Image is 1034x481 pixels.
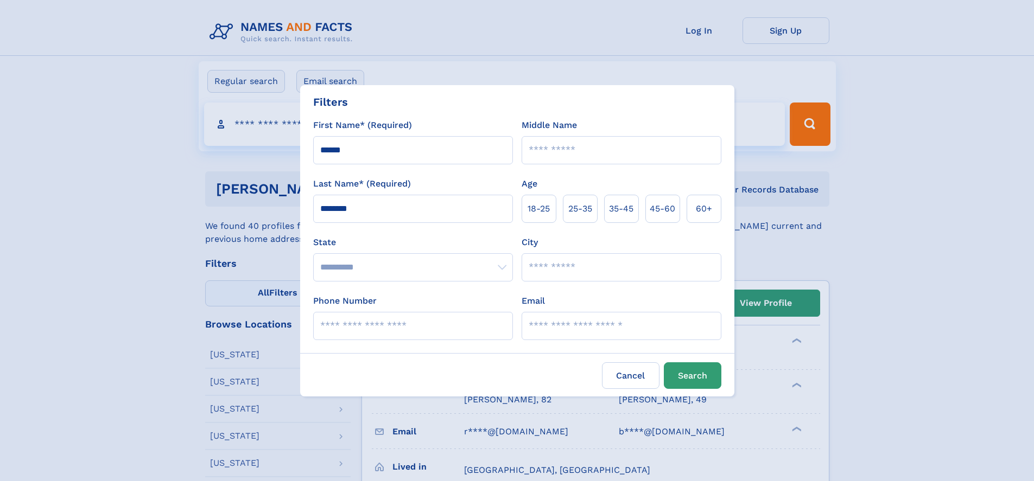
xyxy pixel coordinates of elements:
[313,119,412,132] label: First Name* (Required)
[522,294,545,307] label: Email
[313,94,348,110] div: Filters
[522,119,577,132] label: Middle Name
[528,202,550,215] span: 18‑25
[522,177,537,190] label: Age
[602,362,659,389] label: Cancel
[609,202,633,215] span: 35‑45
[313,177,411,190] label: Last Name* (Required)
[664,362,721,389] button: Search
[696,202,712,215] span: 60+
[313,236,513,249] label: State
[313,294,377,307] label: Phone Number
[650,202,675,215] span: 45‑60
[522,236,538,249] label: City
[568,202,592,215] span: 25‑35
